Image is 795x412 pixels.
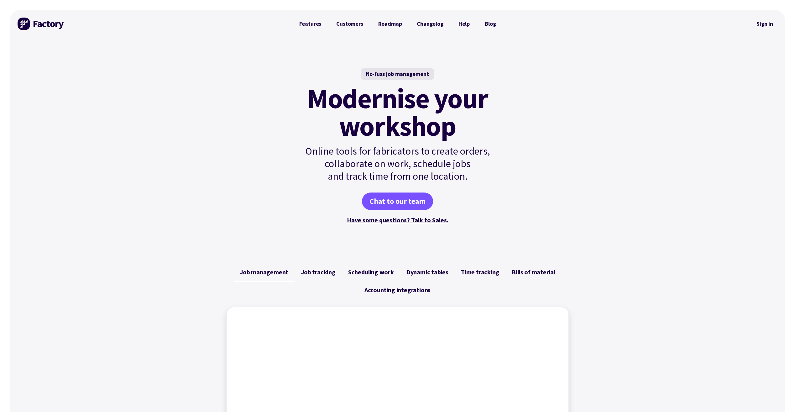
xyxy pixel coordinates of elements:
[307,85,488,140] mark: Modernise your workshop
[292,18,329,30] a: Features
[292,145,504,182] p: Online tools for fabricators to create orders, collaborate on work, schedule jobs and track time ...
[451,18,477,30] a: Help
[362,193,433,210] a: Chat to our team
[752,17,777,31] nav: Secondary Navigation
[691,344,795,412] iframe: Chat Widget
[301,268,336,276] span: Job tracking
[409,18,451,30] a: Changelog
[477,18,503,30] a: Blog
[364,286,431,294] span: Accounting integrations
[461,268,499,276] span: Time tracking
[240,268,288,276] span: Job management
[292,18,504,30] nav: Primary Navigation
[347,216,448,224] a: Have some questions? Talk to Sales.
[406,268,448,276] span: Dynamic tables
[371,18,410,30] a: Roadmap
[361,68,434,80] div: No-fuss job management
[348,268,394,276] span: Scheduling work
[329,18,370,30] a: Customers
[512,268,555,276] span: Bills of material
[18,18,65,30] img: Factory
[752,17,777,31] a: Sign in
